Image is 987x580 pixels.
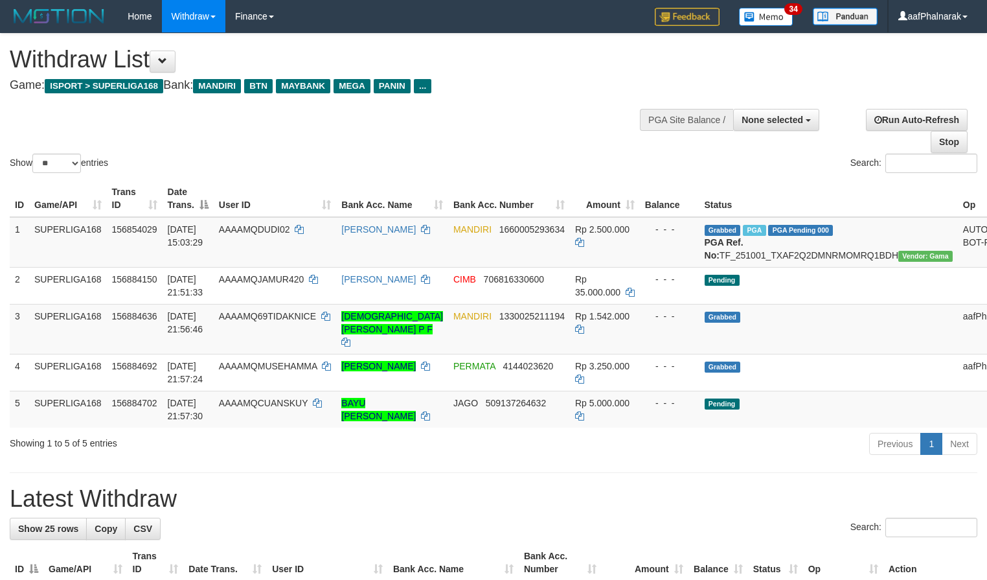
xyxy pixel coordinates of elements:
[733,109,819,131] button: None selected
[10,486,977,512] h1: Latest Withdraw
[640,180,699,217] th: Balance
[336,180,448,217] th: Bank Acc. Name: activate to sort column ascending
[341,311,443,334] a: [DEMOGRAPHIC_DATA][PERSON_NAME] P F
[645,360,694,373] div: - - -
[29,304,107,354] td: SUPERLIGA168
[112,274,157,284] span: 156884150
[168,311,203,334] span: [DATE] 21:56:46
[768,225,833,236] span: PGA Pending
[499,311,565,321] span: Copy 1330025211194 to clipboard
[655,8,720,26] img: Feedback.jpg
[645,223,694,236] div: - - -
[86,518,126,540] a: Copy
[453,361,495,371] span: PERMATA
[29,267,107,304] td: SUPERLIGA168
[112,361,157,371] span: 156884692
[112,398,157,408] span: 156884702
[739,8,793,26] img: Button%20Memo.svg
[133,524,152,534] span: CSV
[645,273,694,286] div: - - -
[898,251,953,262] span: Vendor URL: https://trx31.1velocity.biz
[29,217,107,268] td: SUPERLIGA168
[705,399,740,410] span: Pending
[575,274,620,297] span: Rp 35.000.000
[575,224,630,235] span: Rp 2.500.000
[125,518,161,540] a: CSV
[10,180,29,217] th: ID
[575,398,630,408] span: Rp 5.000.000
[10,391,29,428] td: 5
[850,518,977,537] label: Search:
[341,361,416,371] a: [PERSON_NAME]
[374,79,411,93] span: PANIN
[276,79,330,93] span: MAYBANK
[29,180,107,217] th: Game/API: activate to sort column ascending
[29,354,107,391] td: SUPERLIGA168
[10,47,645,73] h1: Withdraw List
[10,154,108,173] label: Show entries
[743,225,766,236] span: Marked by aafsoycanthlai
[10,432,402,450] div: Showing 1 to 5 of 5 entries
[453,398,478,408] span: JAGO
[453,224,492,235] span: MANDIRI
[32,154,81,173] select: Showentries
[112,311,157,321] span: 156884636
[219,398,308,408] span: AAAAMQCUANSKUY
[850,154,977,173] label: Search:
[453,274,476,284] span: CIMB
[334,79,370,93] span: MEGA
[10,518,87,540] a: Show 25 rows
[699,217,958,268] td: TF_251001_TXAF2Q2DMNRMOMRQ1BDH
[885,154,977,173] input: Search:
[705,237,743,261] b: PGA Ref. No:
[244,79,273,93] span: BTN
[10,217,29,268] td: 1
[112,224,157,235] span: 156854029
[705,225,741,236] span: Grabbed
[705,275,740,286] span: Pending
[107,180,163,217] th: Trans ID: activate to sort column ascending
[931,131,968,153] a: Stop
[10,354,29,391] td: 4
[219,274,304,284] span: AAAAMQJAMUR420
[645,397,694,410] div: - - -
[920,433,942,455] a: 1
[503,361,553,371] span: Copy 4144023620 to clipboard
[813,8,878,25] img: panduan.png
[453,311,492,321] span: MANDIRI
[341,274,416,284] a: [PERSON_NAME]
[575,361,630,371] span: Rp 3.250.000
[645,310,694,323] div: - - -
[10,267,29,304] td: 2
[499,224,565,235] span: Copy 1660005293634 to clipboard
[10,304,29,354] td: 3
[10,6,108,26] img: MOTION_logo.png
[219,311,316,321] span: AAAAMQ69TIDAKNICE
[484,274,544,284] span: Copy 706816330600 to clipboard
[448,180,570,217] th: Bank Acc. Number: activate to sort column ascending
[486,398,546,408] span: Copy 509137264632 to clipboard
[168,398,203,421] span: [DATE] 21:57:30
[18,524,78,534] span: Show 25 rows
[640,109,733,131] div: PGA Site Balance /
[219,361,317,371] span: AAAAMQMUSEHAMMA
[168,224,203,248] span: [DATE] 15:03:29
[885,518,977,537] input: Search:
[866,109,968,131] a: Run Auto-Refresh
[784,3,802,15] span: 34
[168,361,203,384] span: [DATE] 21:57:24
[705,362,741,373] span: Grabbed
[414,79,431,93] span: ...
[163,180,214,217] th: Date Trans.: activate to sort column descending
[95,524,117,534] span: Copy
[742,115,803,125] span: None selected
[341,224,416,235] a: [PERSON_NAME]
[869,433,921,455] a: Previous
[942,433,977,455] a: Next
[10,79,645,92] h4: Game: Bank:
[219,224,290,235] span: AAAAMQDUDI02
[575,311,630,321] span: Rp 1.542.000
[341,398,416,421] a: BAYU [PERSON_NAME]
[193,79,241,93] span: MANDIRI
[29,391,107,428] td: SUPERLIGA168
